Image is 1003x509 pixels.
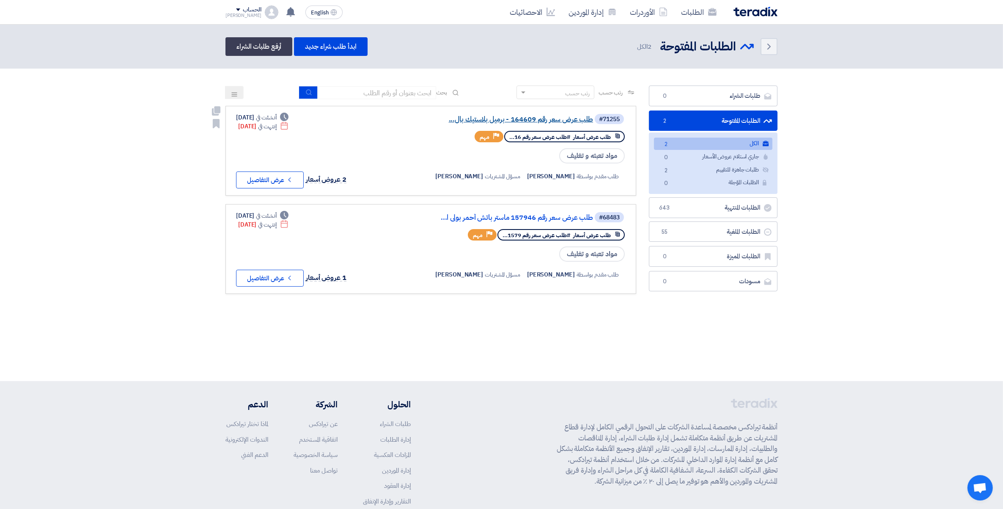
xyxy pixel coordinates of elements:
span: مهم [480,133,489,141]
img: Teradix logo [734,7,778,17]
a: إدارة الطلبات [380,435,411,444]
span: رتب حسب [599,88,623,97]
div: [PERSON_NAME] [225,13,261,18]
span: 2 [661,166,671,175]
span: إنتهت في [258,122,276,131]
a: الاحصائيات [503,2,562,22]
span: [PERSON_NAME] [435,172,483,181]
span: طلب عرض أسعار [573,133,611,141]
li: الشركة [294,398,338,411]
a: الطلبات المفتوحة2 [649,111,778,131]
div: [DATE] [238,220,289,229]
span: 1 عروض أسعار [306,273,346,283]
div: #71255 [599,116,620,122]
a: اتفاقية المستخدم [299,435,338,444]
span: إنتهت في [258,220,276,229]
img: profile_test.png [265,6,278,19]
a: الكل [654,138,772,150]
div: [DATE] [236,211,289,220]
span: طلب عرض أسعار [573,231,611,239]
span: أنشئت في [256,211,276,220]
span: مواد تعبئه و تغليف [559,148,625,163]
span: طلب مقدم بواسطة [577,270,619,279]
a: أرفع طلبات الشراء [225,37,292,56]
span: 2 [661,140,671,149]
a: الأوردرات [623,2,674,22]
a: الطلبات [674,2,723,22]
span: 2 عروض أسعار [306,174,346,185]
span: بحث [436,88,447,97]
a: عن تيرادكس [309,419,338,429]
a: طلبات الشراء [380,419,411,429]
a: ابدأ طلب شراء جديد [294,37,367,56]
span: 0 [661,179,671,188]
a: الندوات الإلكترونية [225,435,268,444]
span: مواد تعبئه و تغليف [559,246,625,262]
a: تواصل معنا [310,466,338,475]
span: #طلب عرض سعر رقم 16... [509,133,570,141]
button: English [305,6,343,19]
span: 643 [660,204,670,212]
a: الطلبات المنتهية643 [649,197,778,218]
a: طلبات جاهزة للتقييم [654,164,772,176]
div: [DATE] [238,122,289,131]
span: الكل [637,42,653,52]
span: أنشئت في [256,113,276,122]
span: مسؤل المشتريات [485,270,520,279]
div: Open chat [967,475,993,501]
span: طلب مقدم بواسطة [577,172,619,181]
a: الطلبات المميزة0 [649,246,778,267]
a: طلب عرض سعر رقم 157946 ماستر باتش أحمر بولى ا... [424,214,593,221]
div: الحساب [243,6,261,14]
a: المزادات العكسية [374,450,411,459]
a: سياسة الخصوصية [294,450,338,459]
div: رتب حسب [565,89,590,98]
span: English [311,10,329,16]
button: عرض التفاصيل [236,270,304,287]
a: جاري استلام عروض الأسعار [654,151,772,163]
div: [DATE] [236,113,289,122]
span: 55 [660,228,670,236]
a: مسودات0 [649,271,778,292]
span: مسؤل المشتريات [485,172,520,181]
span: 0 [660,252,670,261]
a: إدارة الموردين [382,466,411,475]
span: 0 [660,92,670,100]
span: 2 [648,42,651,51]
a: طلب عرض سعر رقم 164609 - برميل بلاستيك بال... [424,116,593,123]
span: [PERSON_NAME] [527,172,575,181]
span: #طلب عرض سعر رقم 1579... [503,231,570,239]
span: [PERSON_NAME] [435,270,483,279]
a: الطلبات الملغية55 [649,221,778,242]
span: مهم [473,231,483,239]
a: إدارة الموردين [562,2,623,22]
span: 0 [661,153,671,162]
button: عرض التفاصيل [236,172,304,188]
span: [PERSON_NAME] [527,270,575,279]
a: الطلبات المؤجلة [654,177,772,189]
li: الحلول [363,398,411,411]
span: 0 [660,277,670,286]
a: الدعم الفني [241,450,268,459]
a: التقارير وإدارة الإنفاق [363,497,411,506]
span: 2 [660,117,670,125]
input: ابحث بعنوان أو رقم الطلب [318,86,436,99]
div: #68483 [599,215,620,221]
a: إدارة العقود [384,481,411,490]
a: لماذا تختار تيرادكس [226,419,268,429]
a: طلبات الشراء0 [649,86,778,106]
li: الدعم [225,398,268,411]
p: أنظمة تيرادكس مخصصة لمساعدة الشركات على التحول الرقمي الكامل لإدارة قطاع المشتريات عن طريق أنظمة ... [557,422,778,487]
h2: الطلبات المفتوحة [660,39,736,55]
